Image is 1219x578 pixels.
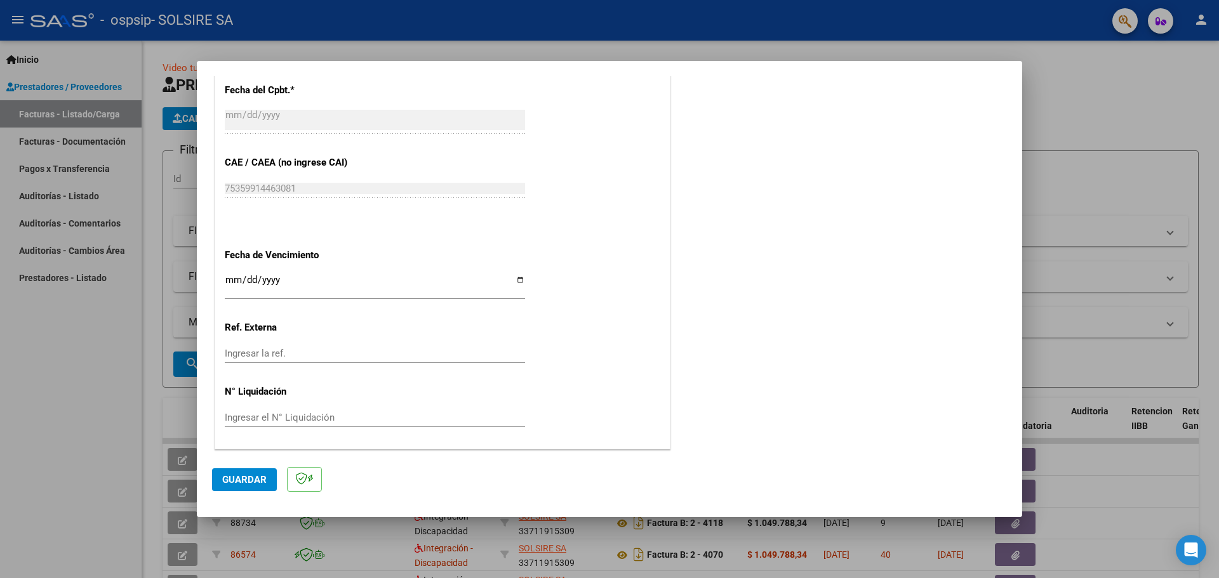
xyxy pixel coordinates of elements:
div: Open Intercom Messenger [1176,535,1206,565]
p: Fecha del Cpbt. [225,83,356,98]
span: Guardar [222,474,267,485]
p: Fecha de Vencimiento [225,248,356,263]
p: Ref. Externa [225,320,356,335]
button: Guardar [212,468,277,491]
p: CAE / CAEA (no ingrese CAI) [225,155,356,170]
p: N° Liquidación [225,384,356,399]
